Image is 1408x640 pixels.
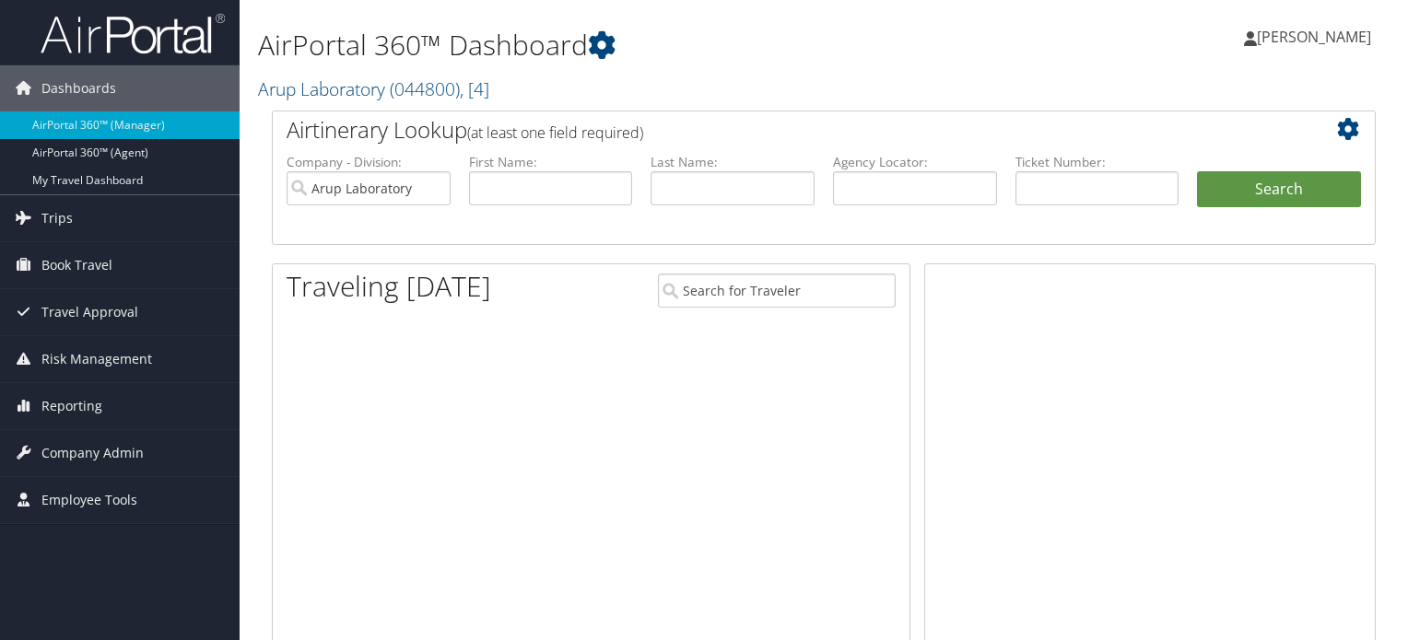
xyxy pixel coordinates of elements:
span: Travel Approval [41,289,138,335]
input: Search for Traveler [658,273,896,308]
img: airportal-logo.png [41,12,225,55]
span: [PERSON_NAME] [1257,27,1371,47]
h1: Traveling [DATE] [287,267,491,306]
span: Risk Management [41,336,152,382]
span: Employee Tools [41,477,137,523]
label: Company - Division: [287,153,451,171]
label: Last Name: [651,153,815,171]
button: Search [1197,171,1361,208]
a: [PERSON_NAME] [1244,9,1390,64]
span: Company Admin [41,430,144,476]
span: Dashboards [41,65,116,111]
label: First Name: [469,153,633,171]
label: Agency Locator: [833,153,997,171]
span: (at least one field required) [467,122,643,143]
span: ( 044800 ) [390,76,460,101]
h2: Airtinerary Lookup [287,114,1269,145]
span: , [ 4 ] [460,76,489,101]
span: Reporting [41,383,102,429]
span: Trips [41,195,73,241]
a: Arup Laboratory [258,76,489,101]
h1: AirPortal 360™ Dashboard [258,26,1013,64]
label: Ticket Number: [1015,153,1179,171]
span: Book Travel [41,242,112,288]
